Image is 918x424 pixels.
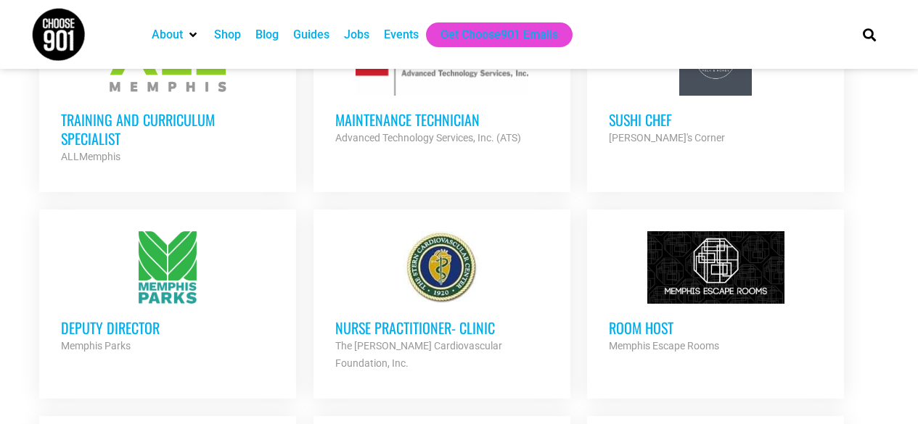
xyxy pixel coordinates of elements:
[61,110,274,148] h3: Training and Curriculum Specialist
[587,209,844,376] a: Room Host Memphis Escape Rooms
[335,340,502,369] strong: The [PERSON_NAME] Cardiovascular Foundation, Inc.
[61,340,131,352] strong: Memphis Parks
[609,132,725,144] strong: [PERSON_NAME]'s Corner
[313,1,570,168] a: Maintenance Technician Advanced Technology Services, Inc. (ATS)
[255,26,279,43] a: Blog
[335,132,521,144] strong: Advanced Technology Services, Inc. (ATS)
[335,110,549,129] h3: Maintenance Technician
[344,26,369,43] a: Jobs
[609,340,719,352] strong: Memphis Escape Rooms
[144,22,838,47] nav: Main nav
[61,151,120,162] strong: ALLMemphis
[39,1,296,187] a: Training and Curriculum Specialist ALLMemphis
[587,1,844,168] a: Sushi Chef [PERSON_NAME]'s Corner
[293,26,329,43] a: Guides
[39,209,296,376] a: Deputy Director Memphis Parks
[440,26,558,43] a: Get Choose901 Emails
[313,209,570,394] a: Nurse Practitioner- Clinic The [PERSON_NAME] Cardiovascular Foundation, Inc.
[335,318,549,337] h3: Nurse Practitioner- Clinic
[609,110,822,129] h3: Sushi Chef
[609,318,822,337] h3: Room Host
[144,22,207,47] div: About
[384,26,419,43] a: Events
[61,318,274,337] h3: Deputy Director
[152,26,183,43] a: About
[214,26,241,43] a: Shop
[857,22,881,46] div: Search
